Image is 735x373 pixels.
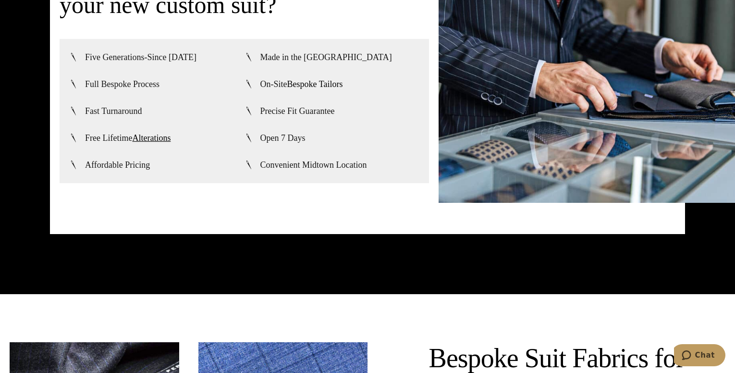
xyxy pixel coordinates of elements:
[85,159,150,171] span: Affordable Pricing
[132,133,171,143] a: Alterations
[260,105,335,117] span: Precise Fit Guarantee
[260,132,306,144] span: Open 7 Days
[260,78,343,90] span: On-Site
[85,132,171,144] span: Free Lifetime
[85,51,196,63] span: Five Generations-Since [DATE]
[85,78,159,90] span: Full Bespoke Process
[287,79,343,89] a: Bespoke Tailors
[674,344,725,368] iframe: Opens a widget where you can chat to one of our agents
[260,51,392,63] span: Made in the [GEOGRAPHIC_DATA]
[85,105,142,117] span: Fast Turnaround
[260,159,367,171] span: Convenient Midtown Location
